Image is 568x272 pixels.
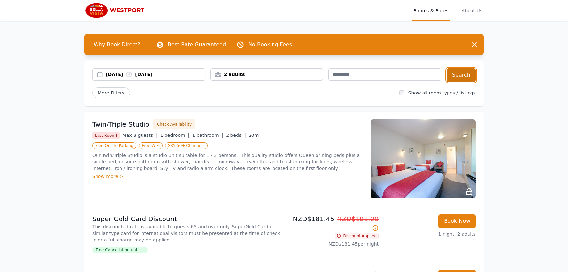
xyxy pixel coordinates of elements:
[122,133,158,138] span: Max 3 guests |
[92,152,363,172] p: Our Twin/Triple Studio is a studio unit suitable for 1 - 3 persons. This quality studio offers Qu...
[408,90,476,95] label: Show all room types / listings
[106,71,205,78] div: [DATE] [DATE]
[88,38,145,51] span: Why Book Direct?
[92,120,149,129] h3: Twin/Triple Studio
[84,3,148,18] img: Bella Vista Westport
[226,133,246,138] span: 2 beds |
[92,132,120,139] span: Last Room!
[248,41,292,49] p: No Booking Fees
[337,215,379,223] span: NZD$191.00
[335,233,379,239] span: Discount Applied
[92,247,148,253] span: Free Cancellation until ...
[165,142,208,149] span: SKY 50+ Channels
[287,241,379,247] p: NZD$181.45 per night
[438,214,476,228] button: Book Now
[92,87,130,98] span: More Filters
[447,68,476,82] button: Search
[92,142,136,149] span: Free Onsite Parking
[139,142,163,149] span: Free WiFi
[211,71,323,78] div: 2 adults
[153,119,195,129] button: Check Availability
[287,214,379,233] p: NZD$181.45
[192,133,223,138] span: 1 bathroom |
[384,231,476,237] p: 1 night, 2 adults
[92,214,281,223] p: Super Gold Card Discount
[168,41,226,49] p: Best Rate Guaranteed
[92,223,281,243] p: This discounted rate is available to guests 65 and over only. SuperGold Card or similar type card...
[92,173,363,179] div: Show more >
[249,133,261,138] span: 20m²
[160,133,190,138] span: 1 bedroom |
